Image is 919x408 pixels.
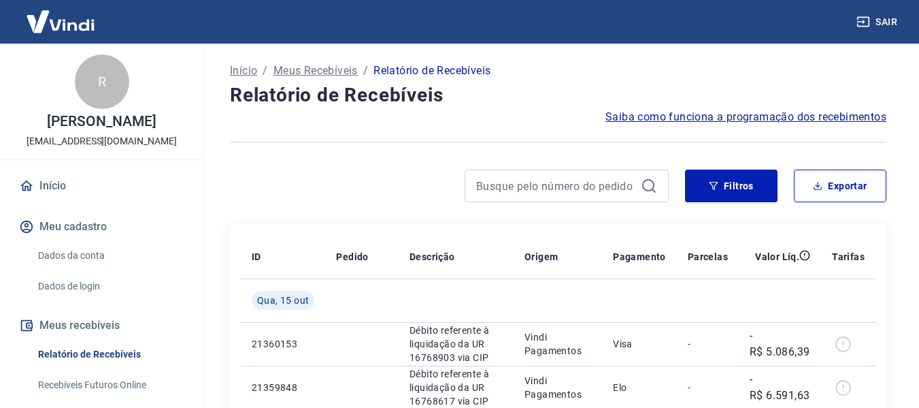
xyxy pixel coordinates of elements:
p: Descrição [410,250,455,264]
button: Exportar [794,170,886,202]
p: Débito referente à liquidação da UR 16768903 via CIP [410,324,503,364]
p: Pedido [336,250,368,264]
button: Filtros [685,170,778,202]
p: Relatório de Recebíveis [373,63,490,79]
a: Dados da conta [33,242,187,270]
a: Saiba como funciona a programação dos recebimentos [605,109,886,125]
p: / [263,63,267,79]
div: R [75,54,129,109]
a: Relatório de Recebíveis [33,341,187,368]
p: Valor Líq. [755,250,799,264]
span: Qua, 15 out [257,294,309,307]
input: Busque pelo número do pedido [476,176,635,196]
h4: Relatório de Recebíveis [230,82,886,109]
a: Meus Recebíveis [273,63,358,79]
p: Pagamento [613,250,666,264]
p: Tarifas [832,250,865,264]
p: / [363,63,368,79]
a: Início [230,63,257,79]
p: - [688,337,728,351]
p: -R$ 5.086,39 [750,328,810,360]
p: Parcelas [688,250,728,264]
p: 21360153 [252,337,314,351]
p: Elo [613,381,666,394]
p: Débito referente à liquidação da UR 16768617 via CIP [410,367,503,408]
p: -R$ 6.591,63 [750,371,810,404]
a: Recebíveis Futuros Online [33,371,187,399]
p: 21359848 [252,381,314,394]
button: Meus recebíveis [16,311,187,341]
button: Sair [854,10,903,35]
a: Início [16,171,187,201]
p: Visa [613,337,666,351]
p: ID [252,250,261,264]
p: Vindi Pagamentos [524,374,591,401]
img: Vindi [16,1,105,42]
p: [PERSON_NAME] [47,114,156,129]
button: Meu cadastro [16,212,187,242]
p: Vindi Pagamentos [524,330,591,358]
p: [EMAIL_ADDRESS][DOMAIN_NAME] [27,134,177,148]
a: Dados de login [33,272,187,300]
p: Origem [524,250,558,264]
p: - [688,381,728,394]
